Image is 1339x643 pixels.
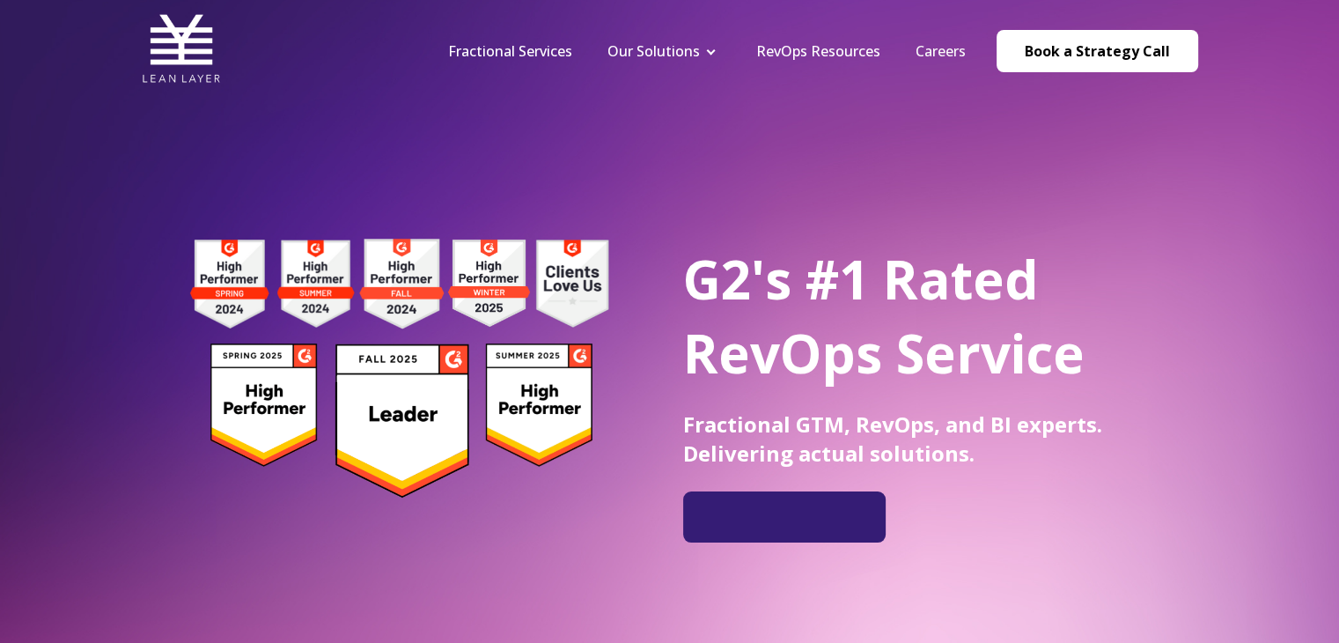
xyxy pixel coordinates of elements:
span: G2's #1 Rated RevOps Service [683,243,1085,389]
span: Fractional GTM, RevOps, and BI experts. Delivering actual solutions. [683,410,1102,468]
a: Careers [916,41,966,61]
img: Lean Layer Logo [142,9,221,88]
iframe: Embedded CTA [692,499,877,536]
a: Our Solutions [607,41,700,61]
a: Book a Strategy Call [997,30,1198,72]
a: Fractional Services [448,41,572,61]
img: g2 badges [159,233,639,503]
div: Navigation Menu [430,41,983,61]
a: RevOps Resources [756,41,880,61]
